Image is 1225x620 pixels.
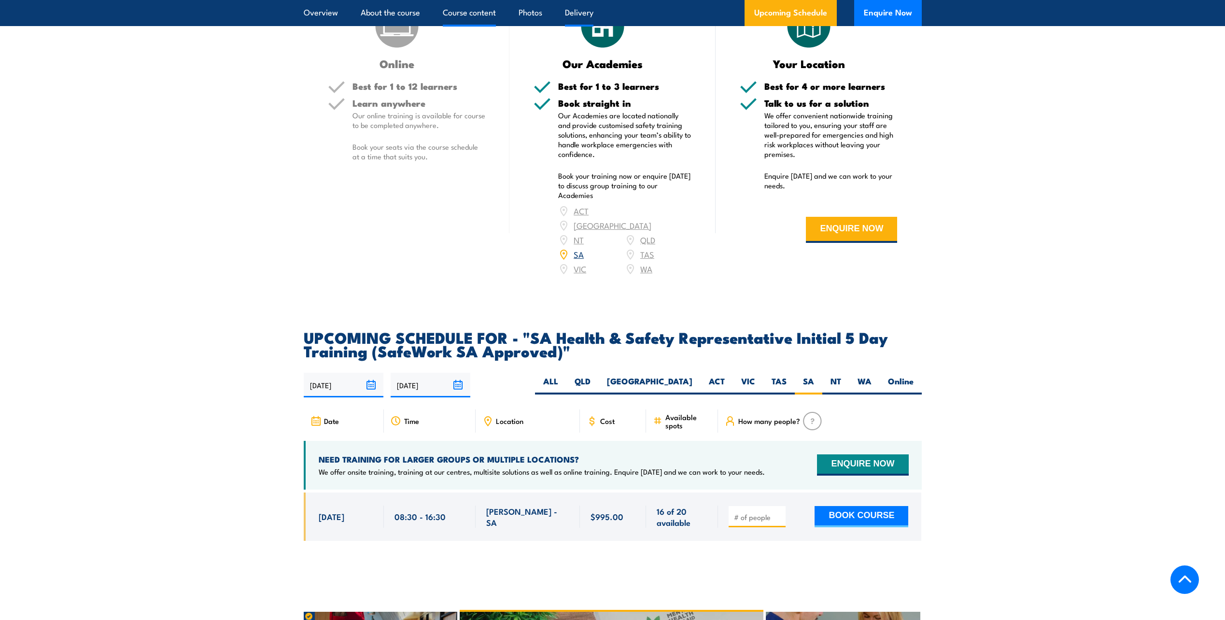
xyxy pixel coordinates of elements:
h5: Best for 1 to 3 learners [558,82,691,91]
span: Time [404,417,419,425]
label: [GEOGRAPHIC_DATA] [599,376,701,395]
span: [DATE] [319,511,344,522]
input: From date [304,373,383,397]
h5: Book straight in [558,99,691,108]
p: Our Academies are located nationally and provide customised safety training solutions, enhancing ... [558,111,691,159]
label: NT [822,376,849,395]
span: [PERSON_NAME] - SA [486,506,569,528]
label: ACT [701,376,733,395]
button: ENQUIRE NOW [806,217,897,243]
h2: UPCOMING SCHEDULE FOR - "SA Health & Safety Representative Initial 5 Day Training (SafeWork SA Ap... [304,330,922,357]
span: 08:30 - 16:30 [394,511,446,522]
span: Available spots [665,413,711,429]
h5: Best for 1 to 12 learners [352,82,486,91]
button: ENQUIRE NOW [817,454,908,476]
button: BOOK COURSE [815,506,908,527]
span: Cost [600,417,615,425]
p: We offer onsite training, training at our centres, multisite solutions as well as online training... [319,467,765,477]
label: WA [849,376,880,395]
span: 16 of 20 available [657,506,707,528]
h4: NEED TRAINING FOR LARGER GROUPS OR MULTIPLE LOCATIONS? [319,454,765,465]
label: QLD [566,376,599,395]
label: TAS [763,376,795,395]
input: # of people [734,512,782,522]
a: SA [574,248,584,260]
input: To date [391,373,470,397]
h5: Best for 4 or more learners [764,82,898,91]
p: Our online training is available for course to be completed anywhere. [352,111,486,130]
label: VIC [733,376,763,395]
h3: Our Academies [534,58,672,69]
h3: Online [328,58,466,69]
h3: Your Location [740,58,878,69]
h5: Talk to us for a solution [764,99,898,108]
p: Book your training now or enquire [DATE] to discuss group training to our Academies [558,171,691,200]
span: $995.00 [591,511,623,522]
p: Enquire [DATE] and we can work to your needs. [764,171,898,190]
p: Book your seats via the course schedule at a time that suits you. [352,142,486,161]
label: SA [795,376,822,395]
span: Location [496,417,523,425]
span: How many people? [738,417,800,425]
label: ALL [535,376,566,395]
p: We offer convenient nationwide training tailored to you, ensuring your staff are well-prepared fo... [764,111,898,159]
h5: Learn anywhere [352,99,486,108]
span: Date [324,417,339,425]
label: Online [880,376,922,395]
